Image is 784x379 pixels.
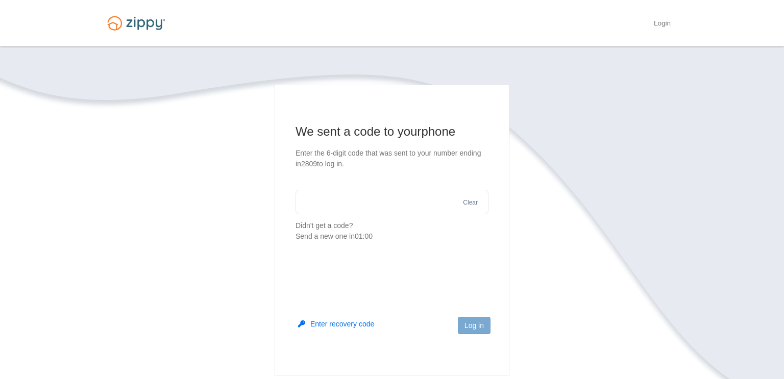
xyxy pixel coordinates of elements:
[296,231,488,242] div: Send a new one in 01:00
[101,11,171,35] img: Logo
[458,317,491,334] button: Log in
[296,148,488,169] p: Enter the 6-digit code that was sent to your number ending in 2809 to log in.
[296,220,488,242] p: Didn't get a code?
[296,123,488,140] h1: We sent a code to your phone
[298,319,374,329] button: Enter recovery code
[654,19,671,30] a: Login
[460,198,481,208] button: Clear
